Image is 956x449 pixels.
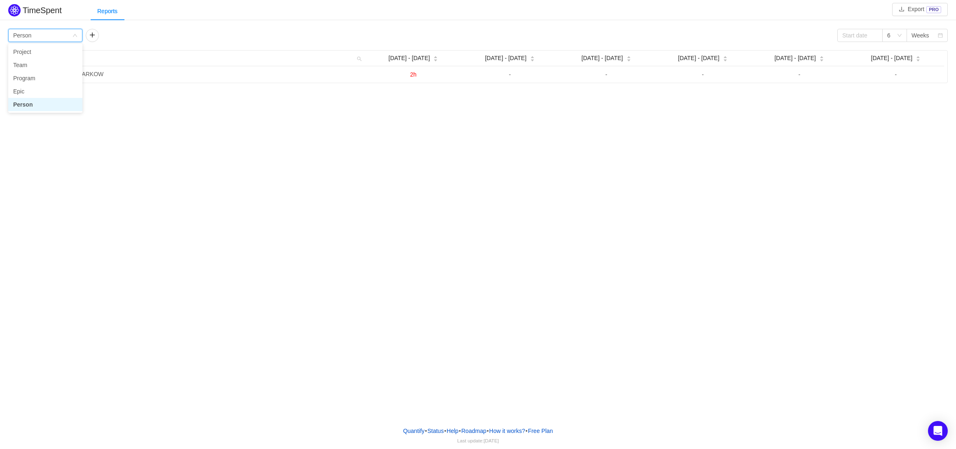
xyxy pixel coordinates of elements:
span: • [459,428,461,434]
span: [DATE] - [DATE] [678,54,719,63]
li: Program [8,72,82,85]
div: Sort [916,55,921,60]
li: Person [8,98,82,111]
div: Person [13,29,31,42]
i: icon: caret-down [530,58,534,60]
i: icon: caret-down [820,58,824,60]
span: [DATE] - [DATE] [774,54,816,63]
img: Quantify logo [8,4,21,16]
li: Epic [8,85,82,98]
span: • [487,428,489,434]
span: [DATE] [484,438,499,443]
span: [DATE] - [DATE] [581,54,623,63]
span: [DATE] - [DATE] [389,54,430,63]
button: Free Plan [527,425,553,437]
div: Sort [819,55,824,60]
div: Sort [530,55,535,60]
span: • [425,428,427,434]
span: [DATE] - [DATE] [485,54,527,63]
div: Reports [91,2,124,21]
span: - [702,71,704,78]
span: 2h [410,71,417,78]
a: Quantify [403,425,425,437]
span: Last update: [457,438,499,443]
div: 6 [887,29,890,42]
i: icon: search [354,51,365,66]
a: Roadmap [461,425,487,437]
button: icon: downloadExportPRO [892,3,948,16]
i: icon: caret-up [916,55,921,58]
div: Sort [433,55,438,60]
a: Status [427,425,444,437]
span: - [798,71,800,78]
i: icon: caret-up [626,55,631,58]
i: icon: caret-down [626,58,631,60]
span: • [444,428,446,434]
i: icon: calendar [938,33,943,39]
div: Weeks [911,29,929,42]
i: icon: caret-up [723,55,727,58]
span: [DATE] - [DATE] [871,54,913,63]
i: icon: caret-up [820,55,824,58]
div: Sort [626,55,631,60]
li: Project [8,45,82,58]
button: How it works? [489,425,525,437]
div: Open Intercom Messenger [928,421,948,441]
i: icon: caret-down [916,58,921,60]
i: icon: caret-up [530,55,534,58]
a: Help [446,425,459,437]
span: - [895,71,897,78]
span: • [525,428,527,434]
span: - [509,71,511,78]
i: icon: down [73,33,77,39]
li: Team [8,58,82,72]
i: icon: down [897,33,902,39]
i: icon: caret-up [433,55,438,58]
div: Sort [723,55,728,60]
input: Start date [837,29,883,42]
i: icon: caret-down [433,58,438,60]
span: - [605,71,607,78]
i: icon: caret-down [723,58,727,60]
button: icon: plus [86,29,99,42]
h2: TimeSpent [23,6,62,15]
